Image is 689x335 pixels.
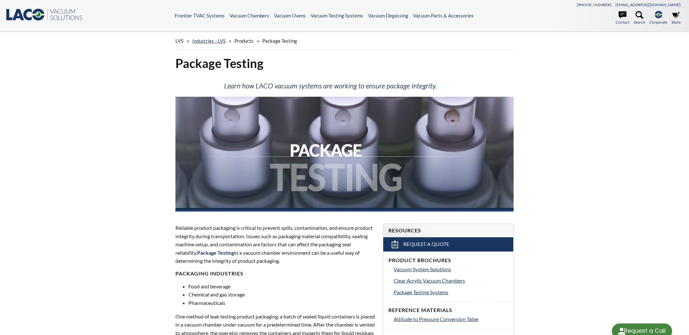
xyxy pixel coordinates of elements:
[197,250,234,256] strong: Package Testing
[671,11,681,25] a: Store
[188,299,375,307] li: Pharmaceuticals
[230,13,269,18] a: Vacuum Chambers
[175,38,184,44] span: LVS
[394,265,508,274] a: Vacuum System Solutions
[234,38,254,44] span: Products
[577,2,612,7] a: [PHONE_NUMBER]
[175,13,225,18] a: Frontier TVAC Systems
[188,290,375,299] li: Chemical and gas storage
[175,76,514,211] img: Package Testing header
[394,288,508,296] a: Package Testing Systems
[394,289,448,295] span: Package Testing Systems
[388,227,508,234] h4: Resources
[192,38,226,44] a: Industries - LVS
[616,11,629,25] a: Contact
[175,270,244,276] strong: Packaging industries
[274,13,306,18] a: Vacuum Ovens
[383,237,513,251] a: Request a Quote
[175,224,375,265] p: Reliable product packaging is critical to prevent spills, contamination, and ensure product integ...
[649,19,667,25] span: Corporate
[413,13,474,18] a: Vacuum Parts & Accessories
[615,2,681,7] a: [EMAIL_ADDRESS][DOMAIN_NAME]
[394,315,508,323] a: Altitude to Pressure Conversion Table
[175,32,514,50] div: » » »
[394,316,478,322] span: Altitude to Pressure Conversion Table
[175,55,514,71] h1: Package Testing
[388,257,508,264] h4: Product Brochures
[634,11,645,25] a: Search
[388,307,508,314] h4: Reference Materials
[394,266,451,272] span: Vacuum System Solutions
[368,13,408,18] a: Vacuum Degassing
[311,13,363,18] a: Vacuum Testing Systems
[403,241,449,248] span: Request a Quote
[394,277,465,284] span: Clear Acrylic Vacuum Chambers
[394,276,508,285] a: Clear Acrylic Vacuum Chambers
[188,282,375,291] li: Food and beverage
[262,38,297,44] span: Package Testing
